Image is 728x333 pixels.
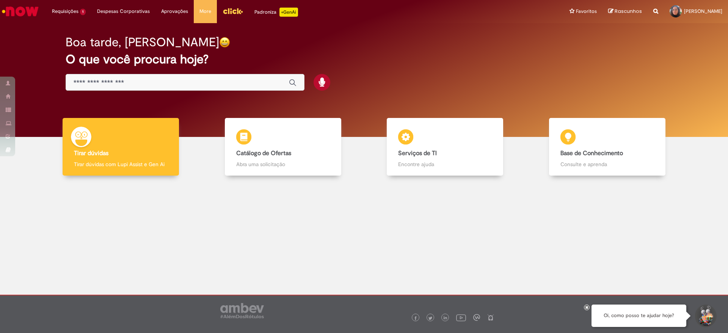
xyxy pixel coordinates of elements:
[608,8,642,15] a: Rascunhos
[560,149,623,157] b: Base de Conhecimento
[202,118,364,176] a: Catálogo de Ofertas Abra uma solicitação
[456,313,466,322] img: logo_footer_youtube.png
[40,118,202,176] a: Tirar dúvidas Tirar dúvidas com Lupi Assist e Gen Ai
[615,8,642,15] span: Rascunhos
[526,118,689,176] a: Base de Conhecimento Consulte e aprenda
[97,8,150,15] span: Despesas Corporativas
[487,314,494,321] img: logo_footer_naosei.png
[254,8,298,17] div: Padroniza
[398,160,492,168] p: Encontre ajuda
[684,8,722,14] span: [PERSON_NAME]
[66,36,219,49] h2: Boa tarde, [PERSON_NAME]
[444,316,447,320] img: logo_footer_linkedin.png
[223,5,243,17] img: click_logo_yellow_360x200.png
[220,303,264,318] img: logo_footer_ambev_rotulo_gray.png
[236,149,291,157] b: Catálogo de Ofertas
[236,160,330,168] p: Abra uma solicitação
[364,118,526,176] a: Serviços de TI Encontre ajuda
[1,4,40,19] img: ServiceNow
[80,9,86,15] span: 1
[279,8,298,17] p: +GenAi
[428,316,432,320] img: logo_footer_twitter.png
[66,53,663,66] h2: O que você procura hoje?
[199,8,211,15] span: More
[52,8,78,15] span: Requisições
[398,149,437,157] b: Serviços de TI
[473,314,480,321] img: logo_footer_workplace.png
[161,8,188,15] span: Aprovações
[74,160,168,168] p: Tirar dúvidas com Lupi Assist e Gen Ai
[74,149,108,157] b: Tirar dúvidas
[576,8,597,15] span: Favoritos
[560,160,654,168] p: Consulte e aprenda
[414,316,417,320] img: logo_footer_facebook.png
[219,37,230,48] img: happy-face.png
[694,305,717,327] button: Iniciar Conversa de Suporte
[591,305,686,327] div: Oi, como posso te ajudar hoje?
